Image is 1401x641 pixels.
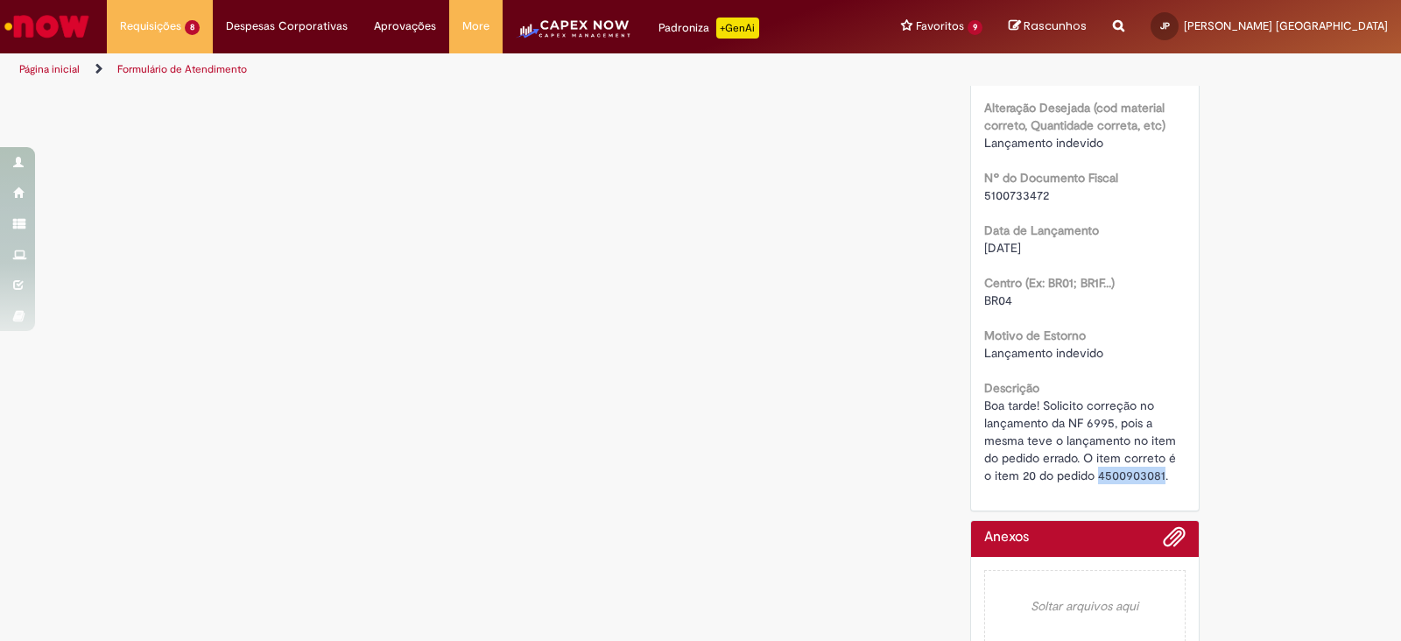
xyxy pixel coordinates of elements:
span: [PERSON_NAME] [GEOGRAPHIC_DATA] [1184,18,1388,33]
span: BR04 [984,292,1012,308]
span: Rascunhos [1024,18,1087,34]
span: 5100733472 [984,187,1049,203]
b: Centro (Ex: BR01; BR1F...) [984,275,1115,291]
ul: Trilhas de página [13,53,921,86]
b: Nº do Documento Fiscal [984,170,1118,186]
img: CapexLogo5.png [516,18,632,53]
b: Data de Lançamento [984,222,1099,238]
img: ServiceNow [2,9,92,44]
span: Lançamento indevido [984,345,1103,361]
span: Despesas Corporativas [226,18,348,35]
div: Padroniza [658,18,759,39]
b: Alteração Desejada (cod material correto, Quantidade correta, etc) [984,100,1165,133]
button: Adicionar anexos [1163,525,1186,557]
span: 9 [968,20,982,35]
b: Descrição [984,380,1039,396]
a: Página inicial [19,62,80,76]
span: Favoritos [916,18,964,35]
span: Requisições [120,18,181,35]
span: JP [1160,20,1170,32]
b: Motivo de Estorno [984,328,1086,343]
a: Rascunhos [1009,18,1087,35]
span: Lançamento indevido [984,135,1103,151]
a: Formulário de Atendimento [117,62,247,76]
span: More [462,18,489,35]
span: Aprovações [374,18,436,35]
h2: Anexos [984,530,1029,546]
span: [DATE] [984,240,1021,256]
span: 8 [185,20,200,35]
p: +GenAi [716,18,759,39]
span: Boa tarde! Solicito correção no lançamento da NF 6995, pois a mesma teve o lançamento no item do ... [984,398,1179,483]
